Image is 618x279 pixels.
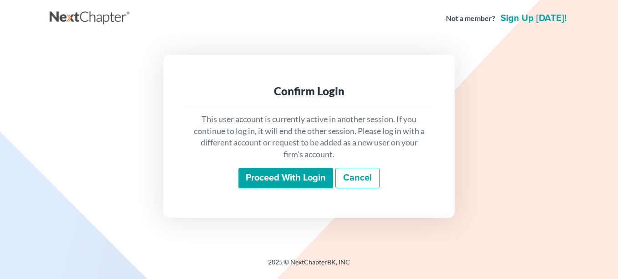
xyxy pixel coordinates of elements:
input: Proceed with login [238,168,333,189]
p: This user account is currently active in another session. If you continue to log in, it will end ... [192,114,426,160]
div: Confirm Login [192,84,426,98]
a: Sign up [DATE]! [499,14,568,23]
a: Cancel [335,168,380,189]
div: 2025 © NextChapterBK, INC [50,258,568,274]
strong: Not a member? [446,13,495,24]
